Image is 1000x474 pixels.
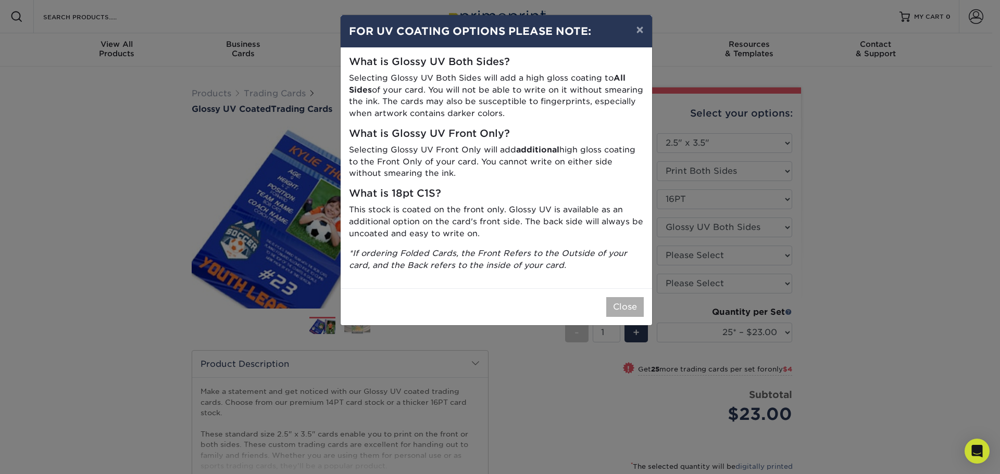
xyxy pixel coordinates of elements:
[628,15,652,44] button: ×
[965,439,990,464] div: Open Intercom Messenger
[349,144,644,180] p: Selecting Glossy UV Front Only will add high gloss coating to the Front Only of your card. You ca...
[349,72,644,120] p: Selecting Glossy UV Both Sides will add a high gloss coating to of your card. You will not be abl...
[349,73,626,95] strong: All Sides
[349,248,627,270] i: *If ordering Folded Cards, the Front Refers to the Outside of your card, and the Back refers to t...
[349,56,644,68] h5: What is Glossy UV Both Sides?
[349,128,644,140] h5: What is Glossy UV Front Only?
[516,145,559,155] strong: additional
[606,297,644,317] button: Close
[349,188,644,200] h5: What is 18pt C1S?
[349,23,644,39] h4: FOR UV COATING OPTIONS PLEASE NOTE:
[349,204,644,239] p: This stock is coated on the front only. Glossy UV is available as an additional option on the car...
